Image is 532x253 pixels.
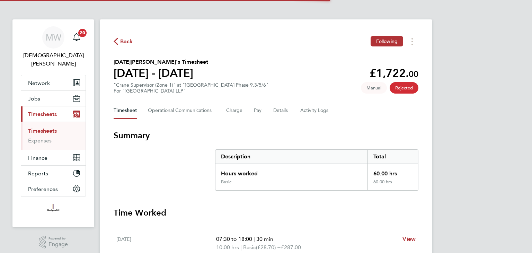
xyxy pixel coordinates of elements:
[254,236,255,242] span: |
[116,235,216,252] div: [DATE]
[254,102,262,119] button: Pay
[367,179,418,190] div: 60.00 hrs
[21,51,86,68] span: Matthew Wise
[21,204,86,215] a: Go to home page
[240,244,242,251] span: |
[376,38,398,44] span: Following
[28,80,50,86] span: Network
[243,243,256,252] span: Basic
[114,82,268,94] div: "Crane Supervisor (Zone 1)" at "[GEOGRAPHIC_DATA] Phase 9.3/5/6"
[215,150,367,164] div: Description
[114,207,418,218] h3: Time Worked
[221,179,231,185] div: Basic
[256,236,273,242] span: 30 min
[256,244,281,251] span: (£28.70) =
[70,26,83,49] a: 20
[273,102,289,119] button: Details
[78,29,87,37] span: 20
[370,67,418,80] app-decimal: £1,722.
[367,150,418,164] div: Total
[402,236,416,242] span: View
[39,236,68,249] a: Powered byEngage
[409,69,418,79] span: 00
[28,170,48,177] span: Reports
[367,164,418,179] div: 60.00 hrs
[46,33,61,42] span: MW
[21,106,86,122] button: Timesheets
[114,58,208,66] h2: [DATE][PERSON_NAME]'s Timesheet
[21,150,86,165] button: Finance
[300,102,329,119] button: Activity Logs
[21,75,86,90] button: Network
[226,102,243,119] button: Charge
[215,149,418,191] div: Summary
[120,37,133,46] span: Back
[371,36,403,46] button: Following
[216,244,239,251] span: 10.00 hrs
[45,204,61,215] img: madigangill-logo-retina.png
[406,36,418,47] button: Timesheets Menu
[28,155,47,161] span: Finance
[114,130,418,141] h3: Summary
[28,128,57,134] a: Timesheets
[114,66,208,80] h1: [DATE] - [DATE]
[48,242,68,247] span: Engage
[361,82,387,94] span: This timesheet was manually created.
[215,164,367,179] div: Hours worked
[114,102,137,119] button: Timesheet
[281,244,301,251] span: £287.00
[21,122,86,150] div: Timesheets
[21,26,86,68] a: MW[DEMOGRAPHIC_DATA][PERSON_NAME]
[114,37,133,46] button: Back
[114,88,268,94] div: For "[GEOGRAPHIC_DATA] LLP"
[148,102,215,119] button: Operational Communications
[390,82,418,94] span: This timesheet has been rejected.
[28,186,58,192] span: Preferences
[21,91,86,106] button: Jobs
[48,236,68,242] span: Powered by
[28,95,40,102] span: Jobs
[21,166,86,181] button: Reports
[12,19,94,227] nav: Main navigation
[216,236,252,242] span: 07:30 to 18:00
[402,235,416,243] a: View
[28,111,57,117] span: Timesheets
[28,137,52,144] a: Expenses
[21,181,86,197] button: Preferences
